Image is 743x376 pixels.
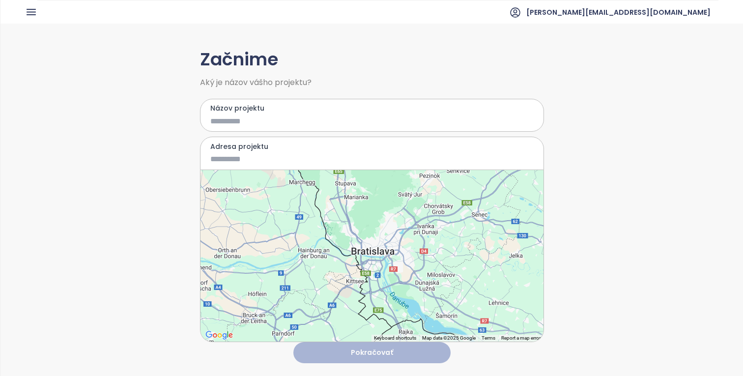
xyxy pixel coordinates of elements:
span: [PERSON_NAME][EMAIL_ADDRESS][DOMAIN_NAME] [526,0,711,24]
img: Google [203,329,235,342]
label: Názov projektu [210,103,534,114]
label: Adresa projektu [210,141,534,152]
a: Report a map error [501,335,541,341]
span: Map data ©2025 Google [422,335,476,341]
span: Aký je názov vášho projektu? [200,79,544,87]
button: Keyboard shortcuts [374,335,416,342]
a: Terms [482,335,495,341]
a: Open this area in Google Maps (opens a new window) [203,329,235,342]
h1: Začnime [200,46,544,74]
button: Pokračovať [293,342,451,363]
